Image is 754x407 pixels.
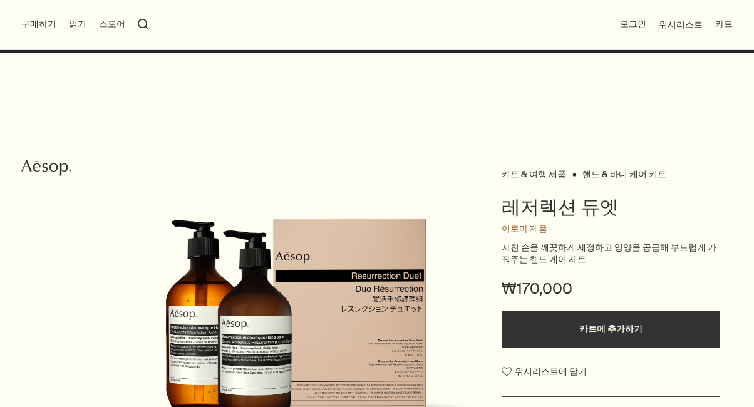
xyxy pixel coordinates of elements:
[18,155,75,183] a: Aesop
[582,168,666,175] a: 핸드 & 바디 케어 키트
[502,361,587,383] button: 위시리스트에 담기
[99,18,125,31] button: 스토어
[69,18,86,31] button: 읽기
[138,19,149,30] button: 검색창 열기
[659,19,703,31] a: 위시리스트
[21,158,71,177] svg: Aesop
[502,311,720,348] button: 카트에 추가하기 - ₩170,000
[502,168,566,175] a: 키트 & 여행 제품
[659,19,703,30] span: 위시리스트
[502,195,720,220] h1: 레저렉션 듀엣
[21,18,56,31] button: 구매하기
[502,242,720,266] p: 지친 손을 깨끗하게 세정하고 영양을 공급해 부드럽게 가꿔주는 핸드 케어 세트
[620,18,646,31] button: 로그인
[502,279,572,299] span: ₩170,000
[715,18,733,31] button: 카트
